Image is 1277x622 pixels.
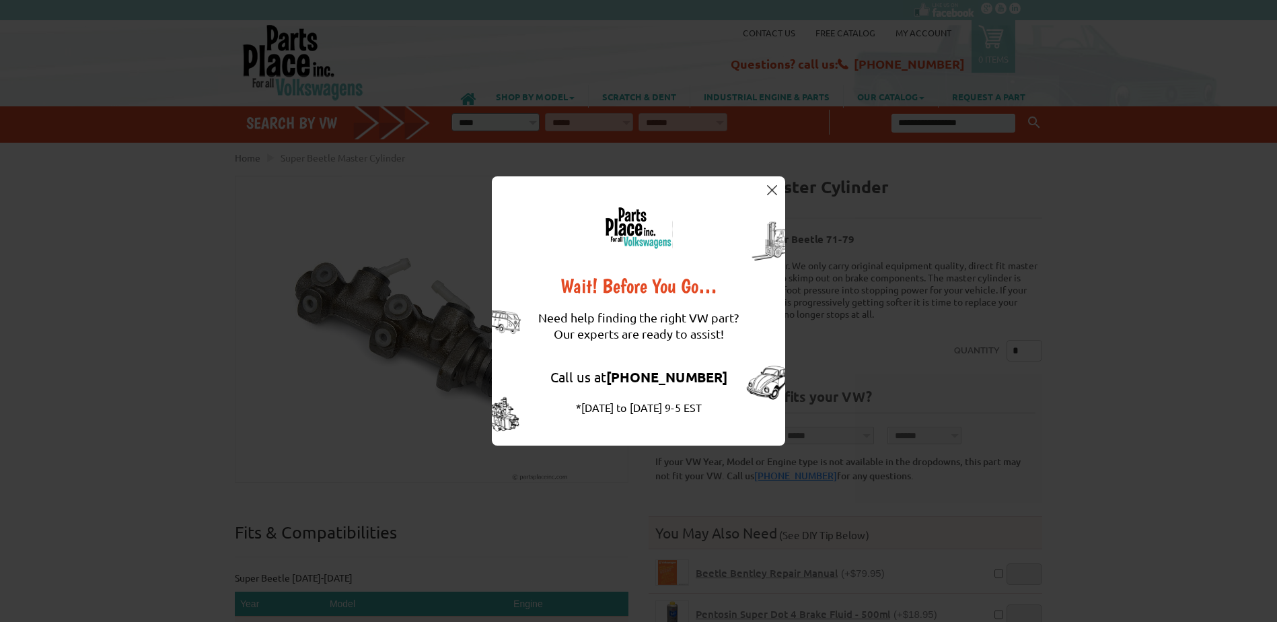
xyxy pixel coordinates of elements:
[604,207,673,249] img: logo
[767,185,777,195] img: close
[538,399,739,415] div: *[DATE] to [DATE] 9-5 EST
[538,276,739,296] div: Wait! Before You Go…
[538,296,739,355] div: Need help finding the right VW part? Our experts are ready to assist!
[550,368,727,385] a: Call us at[PHONE_NUMBER]
[606,368,727,386] strong: [PHONE_NUMBER]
